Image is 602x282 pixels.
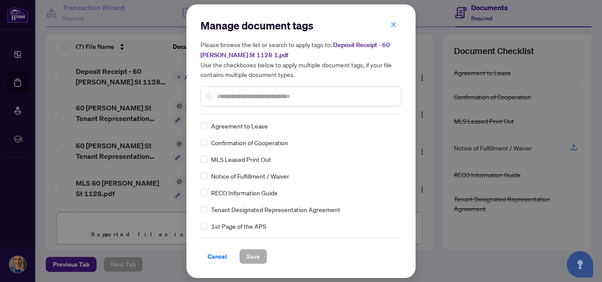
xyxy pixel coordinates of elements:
button: Cancel [201,249,234,264]
span: Deposit Receipt - 60 [PERSON_NAME] St 1128 1.pdf [201,41,390,59]
span: MLS Leased Print Out [211,154,271,164]
span: 1st Page of the APS [211,221,266,231]
span: Confirmation of Cooperation [211,138,288,147]
span: Cancel [208,249,227,264]
button: Open asap [567,251,593,278]
button: Save [239,249,267,264]
span: Notice of Fulfillment / Waiver [211,171,289,181]
span: Tenant Designated Representation Agreement [211,205,340,214]
h2: Manage document tags [201,18,401,33]
span: Agreement to Lease [211,121,268,131]
span: RECO Information Guide [211,188,278,198]
span: close [390,22,397,28]
h5: Please browse the list or search to apply tags to: Use the checkboxes below to apply multiple doc... [201,40,401,79]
